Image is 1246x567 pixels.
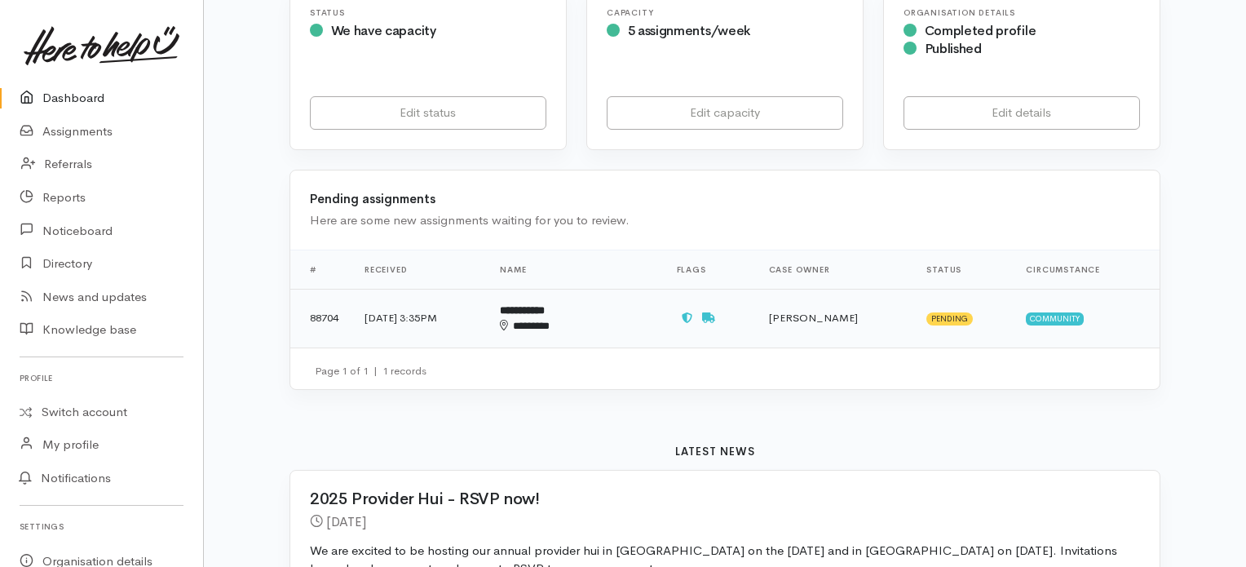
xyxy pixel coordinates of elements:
[607,8,843,17] h6: Capacity
[925,40,982,57] span: Published
[331,22,436,39] span: We have capacity
[373,364,378,378] span: |
[756,289,914,348] td: [PERSON_NAME]
[326,513,366,530] time: [DATE]
[487,250,663,289] th: Name
[925,22,1036,39] span: Completed profile
[20,516,183,538] h6: Settings
[628,22,750,39] span: 5 assignments/week
[675,445,755,458] b: Latest news
[315,364,426,378] small: Page 1 of 1 1 records
[904,8,1140,17] h6: Organisation Details
[913,250,1013,289] th: Status
[310,191,435,206] b: Pending assignments
[926,312,973,326] span: Pending
[290,250,351,289] th: #
[20,367,183,389] h6: Profile
[310,211,1140,230] div: Here are some new assignments waiting for you to review.
[351,289,487,348] td: [DATE] 3:35PM
[310,490,1120,508] h2: 2025 Provider Hui - RSVP now!
[290,289,351,348] td: 88704
[310,8,546,17] h6: Status
[664,250,756,289] th: Flags
[1026,312,1084,326] span: Community
[756,250,914,289] th: Case Owner
[1013,250,1160,289] th: Circumstance
[904,96,1140,130] a: Edit details
[310,96,546,130] a: Edit status
[351,250,487,289] th: Received
[607,96,843,130] a: Edit capacity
